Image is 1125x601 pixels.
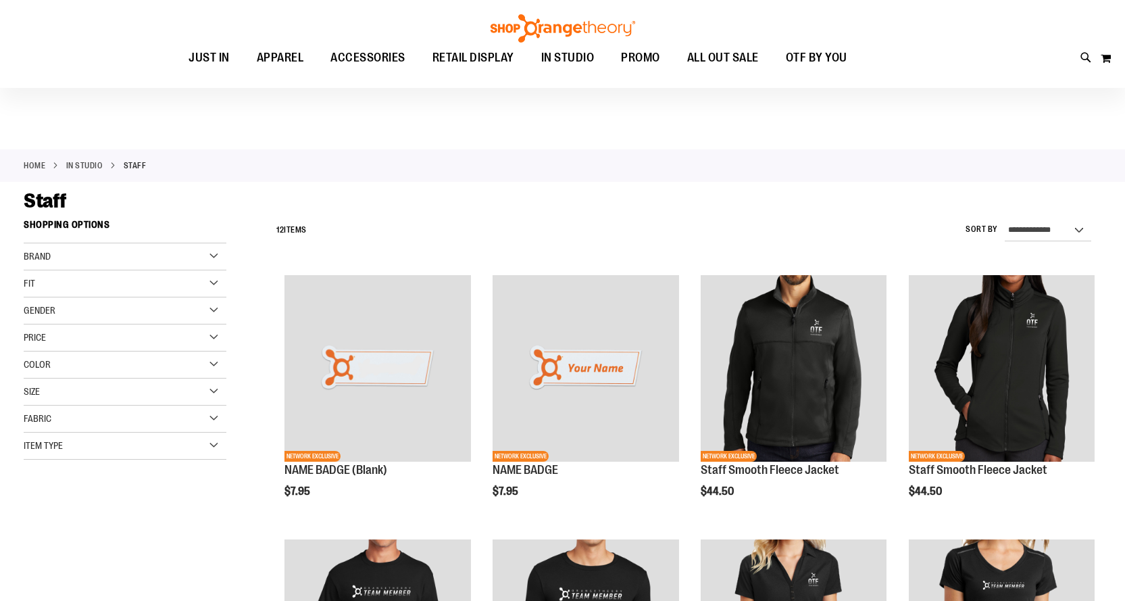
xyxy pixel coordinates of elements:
[902,268,1101,531] div: product
[541,43,595,73] span: IN STUDIO
[257,43,304,73] span: APPAREL
[24,160,45,172] a: Home
[687,43,759,73] span: ALL OUT SALE
[284,275,470,463] a: NAME BADGE (Blank)NETWORK EXCLUSIVE
[909,485,944,498] span: $44.50
[24,413,51,424] span: Fabric
[486,268,685,531] div: product
[432,43,514,73] span: RETAIL DISPLAY
[493,463,558,477] a: NAME BADGE
[909,451,965,462] span: NETWORK EXCLUSIVE
[966,224,998,235] label: Sort By
[909,463,1047,477] a: Staff Smooth Fleece Jacket
[786,43,847,73] span: OTF BY YOU
[701,275,886,463] a: Product image for Smooth Fleece JacketNETWORK EXCLUSIVE
[694,268,893,531] div: product
[701,275,886,461] img: Product image for Smooth Fleece Jacket
[284,485,312,498] span: $7.95
[24,440,63,451] span: Item Type
[284,451,341,462] span: NETWORK EXCLUSIVE
[189,43,230,73] span: JUST IN
[330,43,405,73] span: ACCESSORIES
[284,463,387,477] a: NAME BADGE (Blank)
[24,359,51,370] span: Color
[24,278,35,289] span: Fit
[493,485,520,498] span: $7.95
[701,485,736,498] span: $44.50
[276,220,307,241] h2: Items
[493,451,549,462] span: NETWORK EXCLUSIVE
[24,251,51,262] span: Brand
[701,451,757,462] span: NETWORK EXCLUSIVE
[66,160,103,172] a: IN STUDIO
[701,463,839,477] a: Staff Smooth Fleece Jacket
[909,275,1095,463] a: Product image for Smooth Fleece JacketNETWORK EXCLUSIVE
[489,14,637,43] img: Shop Orangetheory
[621,43,660,73] span: PROMO
[24,332,46,343] span: Price
[493,275,678,463] a: Product image for NAME BADGENETWORK EXCLUSIVE
[124,160,147,172] strong: Staff
[909,275,1095,461] img: Product image for Smooth Fleece Jacket
[24,305,55,316] span: Gender
[493,275,678,461] img: Product image for NAME BADGE
[278,268,477,531] div: product
[276,225,284,235] span: 12
[284,275,470,461] img: NAME BADGE (Blank)
[24,189,67,212] span: Staff
[24,386,40,397] span: Size
[24,213,226,243] strong: Shopping Options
